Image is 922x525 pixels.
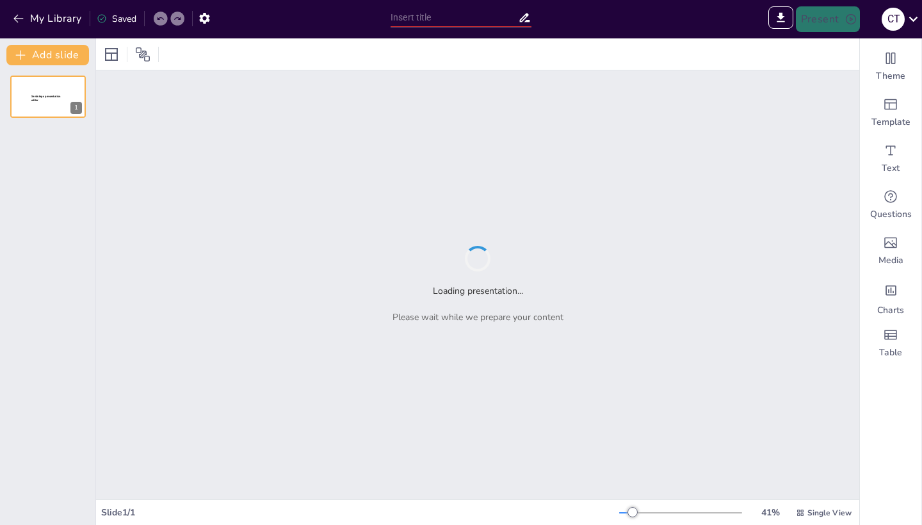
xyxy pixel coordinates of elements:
[882,8,905,31] div: C T
[101,44,122,65] div: Layout
[860,228,921,274] div: Add images, graphics, shapes or video
[755,506,786,519] div: 41 %
[877,304,904,317] span: Charts
[10,8,87,29] button: My Library
[768,6,793,32] span: Export to PowerPoint
[135,47,150,62] span: Position
[878,254,903,267] span: Media
[860,44,921,90] div: Change the overall theme
[870,208,912,221] span: Questions
[860,320,921,366] div: Add a table
[70,102,82,114] div: 1
[871,116,910,129] span: Template
[391,8,518,27] input: Insert title
[860,274,921,320] div: Add charts and graphs
[31,95,61,102] span: Sendsteps presentation editor
[882,162,900,175] span: Text
[796,6,860,32] button: Present
[860,136,921,182] div: Add text boxes
[879,346,902,359] span: Table
[97,12,136,26] div: Saved
[10,76,86,118] div: 1
[101,506,619,519] div: Slide 1 / 1
[876,70,905,83] span: Theme
[860,182,921,228] div: Get real-time input from your audience
[433,284,523,298] h2: Loading presentation...
[807,507,852,519] span: Single View
[882,6,905,32] button: C T
[860,90,921,136] div: Add ready made slides
[392,311,563,324] p: Please wait while we prepare your content
[6,45,89,65] button: Add slide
